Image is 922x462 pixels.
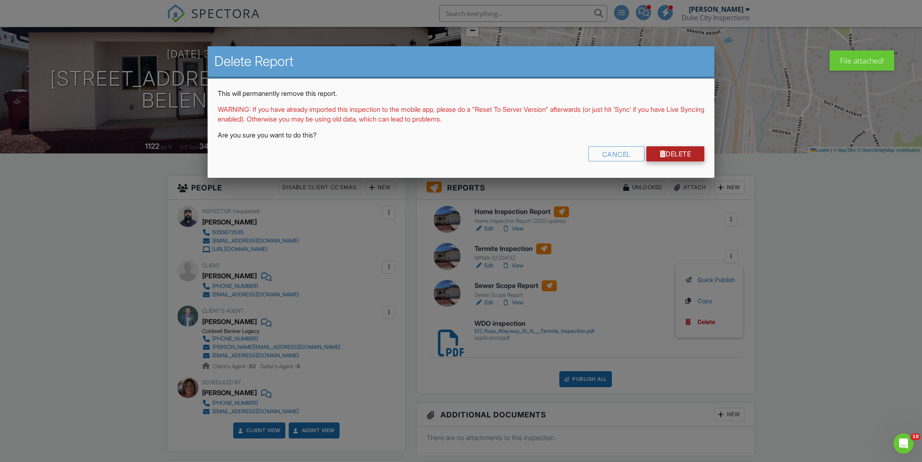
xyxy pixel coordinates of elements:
div: Cancel [588,146,645,161]
p: This will permanently remove this report. [218,89,705,98]
p: WARNING: If you have already imported this inspection to the mobile app, please do a "Reset To Se... [218,105,705,124]
p: Are you sure you want to do this? [218,130,705,140]
iframe: Intercom live chat [893,433,914,454]
span: 10 [911,433,920,440]
div: File attached! [830,50,894,71]
a: Delete [646,146,705,161]
h2: Delete Report [214,53,708,70]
